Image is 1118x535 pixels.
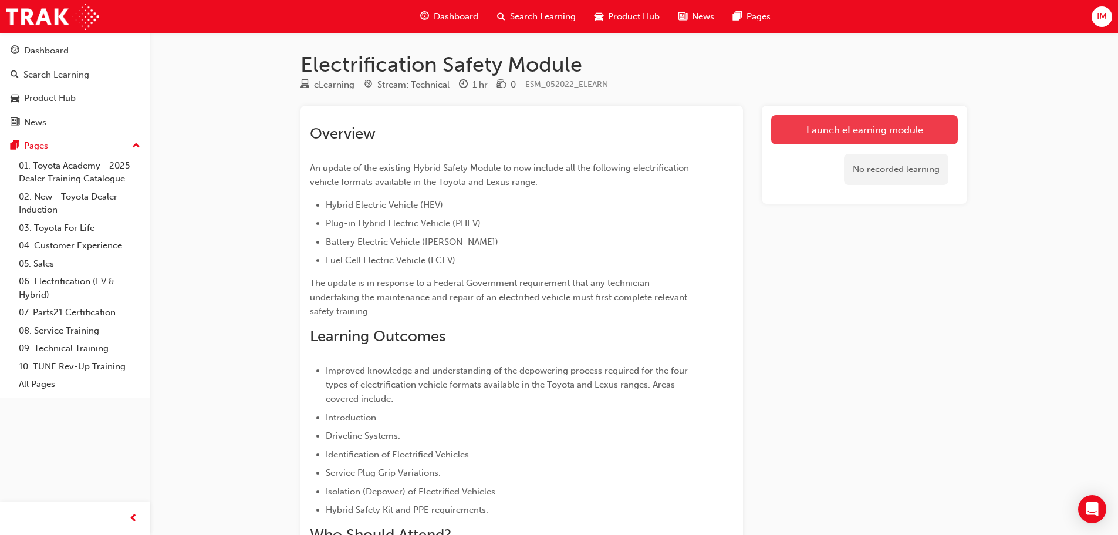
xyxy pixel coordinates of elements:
span: Introduction. [326,412,379,423]
span: learningResourceType_ELEARNING-icon [300,80,309,90]
span: Product Hub [608,10,660,23]
span: An update of the existing Hybrid Safety Module to now include all the following electrification v... [310,163,691,187]
span: The update is in response to a Federal Government requirement that any technician undertaking the... [310,278,690,317]
a: 02. New - Toyota Dealer Induction [14,188,145,219]
a: 03. Toyota For Life [14,219,145,237]
span: car-icon [595,9,603,24]
span: Hybrid Safety Kit and PPE requirements. [326,504,488,515]
div: 0 [511,78,516,92]
span: up-icon [132,139,140,154]
a: News [5,112,145,133]
a: guage-iconDashboard [411,5,488,29]
a: 09. Technical Training [14,339,145,358]
a: Search Learning [5,64,145,86]
span: money-icon [497,80,506,90]
span: Overview [310,125,376,143]
button: DashboardSearch LearningProduct HubNews [5,38,145,135]
a: 10. TUNE Rev-Up Training [14,358,145,376]
a: 01. Toyota Academy - 2025 Dealer Training Catalogue [14,157,145,188]
h1: Electrification Safety Module [300,52,967,78]
span: Driveline Systems. [326,430,400,441]
span: Pages [747,10,771,23]
span: target-icon [364,80,373,90]
div: Type [300,78,354,92]
span: News [692,10,714,23]
div: Stream: Technical [377,78,450,92]
span: Learning Outcomes [310,327,445,345]
span: guage-icon [420,9,429,24]
span: prev-icon [129,512,138,526]
span: pages-icon [733,9,742,24]
a: search-iconSearch Learning [488,5,585,29]
span: Plug-in Hybrid Electric Vehicle (PHEV) [326,218,481,228]
a: news-iconNews [669,5,724,29]
span: IM [1097,10,1107,23]
div: No recorded learning [844,154,948,185]
button: IM [1092,6,1112,27]
div: Price [497,78,516,92]
div: Dashboard [24,44,69,58]
div: Duration [459,78,488,92]
span: Improved knowledge and understanding of the depowering process required for the four types of ele... [326,365,690,404]
span: pages-icon [11,141,19,152]
span: clock-icon [459,80,468,90]
a: pages-iconPages [724,5,780,29]
div: Product Hub [24,92,76,105]
div: Open Intercom Messenger [1078,495,1106,523]
button: Pages [5,135,145,157]
span: news-icon [678,9,687,24]
div: Pages [24,139,48,153]
a: Launch eLearning module [771,115,958,144]
div: Search Learning [23,68,89,82]
span: search-icon [11,70,19,80]
img: Trak [6,4,99,30]
span: Learning resource code [525,79,608,89]
a: 05. Sales [14,255,145,273]
span: Battery Electric Vehicle ([PERSON_NAME]) [326,237,498,247]
a: 04. Customer Experience [14,237,145,255]
span: Hybrid Electric Vehicle (HEV) [326,200,443,210]
div: News [24,116,46,129]
span: news-icon [11,117,19,128]
a: All Pages [14,375,145,393]
div: eLearning [314,78,354,92]
span: car-icon [11,93,19,104]
div: 1 hr [472,78,488,92]
span: guage-icon [11,46,19,56]
span: Service Plug Grip Variations. [326,467,441,478]
a: 07. Parts21 Certification [14,304,145,322]
span: Dashboard [434,10,478,23]
span: search-icon [497,9,505,24]
span: Identification of Electrified Vehicles. [326,449,471,460]
a: 06. Electrification (EV & Hybrid) [14,272,145,304]
span: Isolation (Depower) of Electrified Vehicles. [326,486,498,497]
a: Dashboard [5,40,145,62]
a: Product Hub [5,88,145,109]
div: Stream [364,78,450,92]
span: Fuel Cell Electric Vehicle (FCEV) [326,255,455,265]
a: 08. Service Training [14,322,145,340]
a: car-iconProduct Hub [585,5,669,29]
span: Search Learning [510,10,576,23]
